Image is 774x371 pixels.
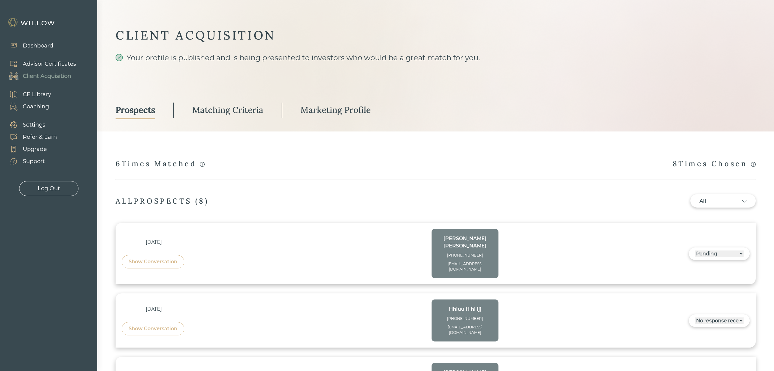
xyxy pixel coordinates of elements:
div: 6 Times Matched [116,159,205,169]
span: info-circle [751,162,756,167]
div: Your profile is published and is being presented to investors who would be a great match for you. [116,52,756,85]
div: Show Conversation [129,258,177,265]
img: Willow [8,18,56,28]
div: Matching Criteria [192,104,263,115]
div: CE Library [23,90,51,99]
div: [PERSON_NAME] [PERSON_NAME] [438,235,492,250]
span: info-circle [200,162,205,167]
a: Advisor Certificates [3,58,76,70]
a: Client Acquisition [3,70,76,82]
span: check-circle [116,54,123,61]
div: Prospects [116,104,155,115]
a: CE Library [3,88,51,100]
div: Client Acquisition [23,72,71,80]
div: Settings [23,121,45,129]
div: Upgrade [23,145,47,153]
div: [PHONE_NUMBER] [438,316,492,321]
a: Settings [3,119,57,131]
div: All [699,198,724,205]
div: Support [23,157,45,166]
div: Refer & Earn [23,133,57,141]
div: Hhiuu H hi ijj [438,306,492,313]
div: CLIENT ACQUISITION [116,27,756,43]
div: ALL PROSPECTS ( 8 ) [116,196,209,206]
a: Upgrade [3,143,57,155]
div: Coaching [23,103,49,111]
a: Prospects [116,101,155,119]
div: [EMAIL_ADDRESS][DOMAIN_NAME] [438,261,492,272]
div: Marketing Profile [300,104,371,115]
a: Dashboard [3,40,53,52]
div: 8 Times Chosen [673,159,756,169]
a: Coaching [3,100,51,113]
a: Matching Criteria [192,101,263,119]
a: Marketing Profile [300,101,371,119]
div: Log Out [38,184,60,193]
div: Dashboard [23,42,53,50]
div: [DATE] [122,239,186,246]
a: Refer & Earn [3,131,57,143]
div: [PHONE_NUMBER] [438,253,492,258]
div: [EMAIL_ADDRESS][DOMAIN_NAME] [438,324,492,335]
div: Show Conversation [129,325,177,332]
div: Advisor Certificates [23,60,76,68]
div: [DATE] [122,306,186,313]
